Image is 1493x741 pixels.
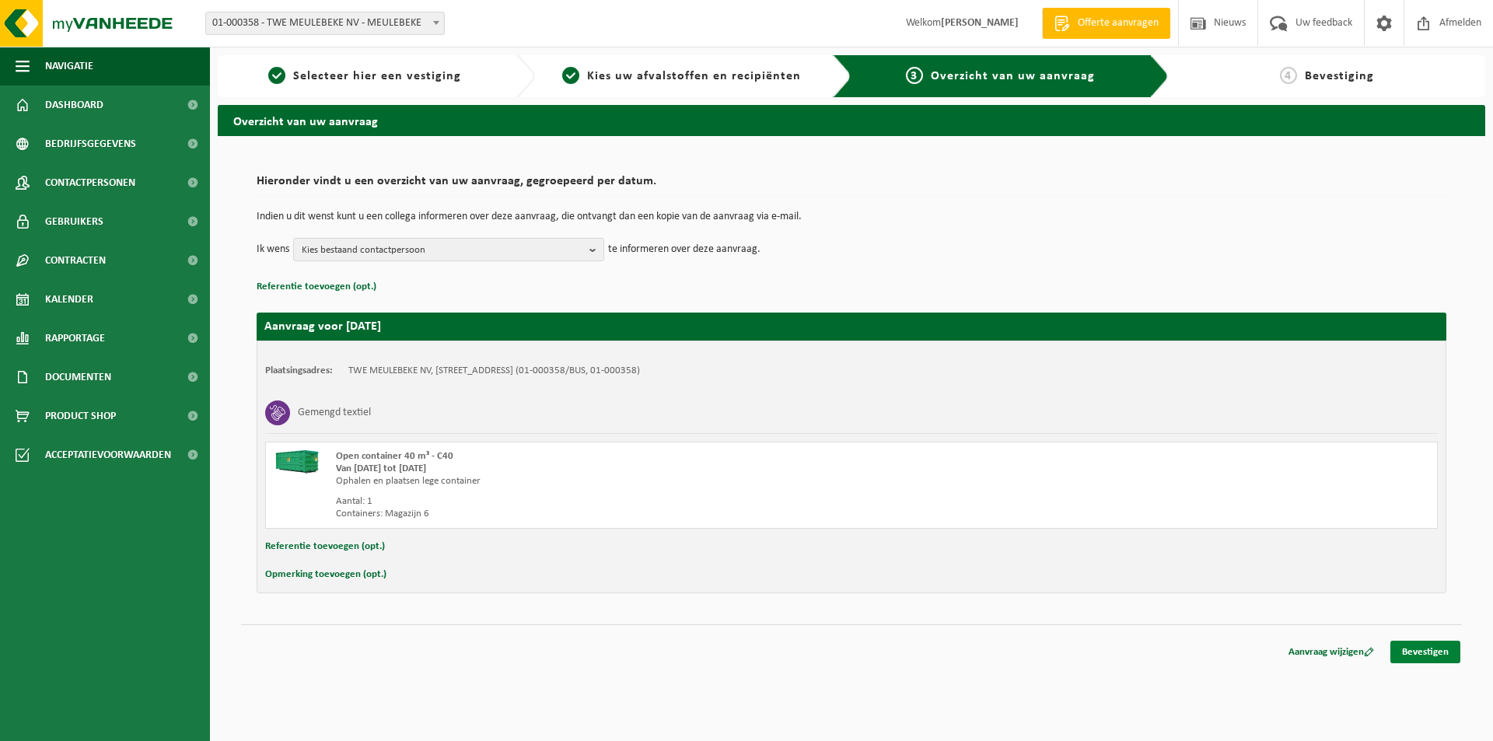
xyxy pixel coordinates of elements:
[1305,70,1374,82] span: Bevestiging
[543,67,821,86] a: 2Kies uw afvalstoffen en recipiënten
[257,211,1446,222] p: Indien u dit wenst kunt u een collega informeren over deze aanvraag, die ontvangt dan een kopie v...
[226,67,504,86] a: 1Selecteer hier een vestiging
[1280,67,1297,84] span: 4
[45,319,105,358] span: Rapportage
[1074,16,1163,31] span: Offerte aanvragen
[257,238,289,261] p: Ik wens
[906,67,923,84] span: 3
[45,124,136,163] span: Bedrijfsgegevens
[45,86,103,124] span: Dashboard
[45,163,135,202] span: Contactpersonen
[1042,8,1170,39] a: Offerte aanvragen
[206,12,444,34] span: 01-000358 - TWE MEULEBEKE NV - MEULEBEKE
[268,67,285,84] span: 1
[336,475,914,488] div: Ophalen en plaatsen lege container
[45,358,111,397] span: Documenten
[45,241,106,280] span: Contracten
[293,70,461,82] span: Selecteer hier een vestiging
[1390,641,1460,663] a: Bevestigen
[45,202,103,241] span: Gebruikers
[336,508,914,520] div: Containers: Magazijn 6
[265,537,385,557] button: Referentie toevoegen (opt.)
[608,238,760,261] p: te informeren over deze aanvraag.
[336,463,426,474] strong: Van [DATE] tot [DATE]
[265,365,333,376] strong: Plaatsingsadres:
[562,67,579,84] span: 2
[302,239,583,262] span: Kies bestaand contactpersoon
[257,175,1446,196] h2: Hieronder vindt u een overzicht van uw aanvraag, gegroepeerd per datum.
[264,320,381,333] strong: Aanvraag voor [DATE]
[348,365,640,377] td: TWE MEULEBEKE NV, [STREET_ADDRESS] (01-000358/BUS, 01-000358)
[336,495,914,508] div: Aantal: 1
[257,277,376,297] button: Referentie toevoegen (opt.)
[293,238,604,261] button: Kies bestaand contactpersoon
[941,17,1019,29] strong: [PERSON_NAME]
[931,70,1095,82] span: Overzicht van uw aanvraag
[587,70,801,82] span: Kies uw afvalstoffen en recipiënten
[336,451,453,461] span: Open container 40 m³ - C40
[218,105,1485,135] h2: Overzicht van uw aanvraag
[265,564,386,585] button: Opmerking toevoegen (opt.)
[45,280,93,319] span: Kalender
[45,47,93,86] span: Navigatie
[205,12,445,35] span: 01-000358 - TWE MEULEBEKE NV - MEULEBEKE
[274,450,320,474] img: HK-XC-40-GN-00.png
[1277,641,1386,663] a: Aanvraag wijzigen
[45,397,116,435] span: Product Shop
[45,435,171,474] span: Acceptatievoorwaarden
[298,400,371,425] h3: Gemengd textiel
